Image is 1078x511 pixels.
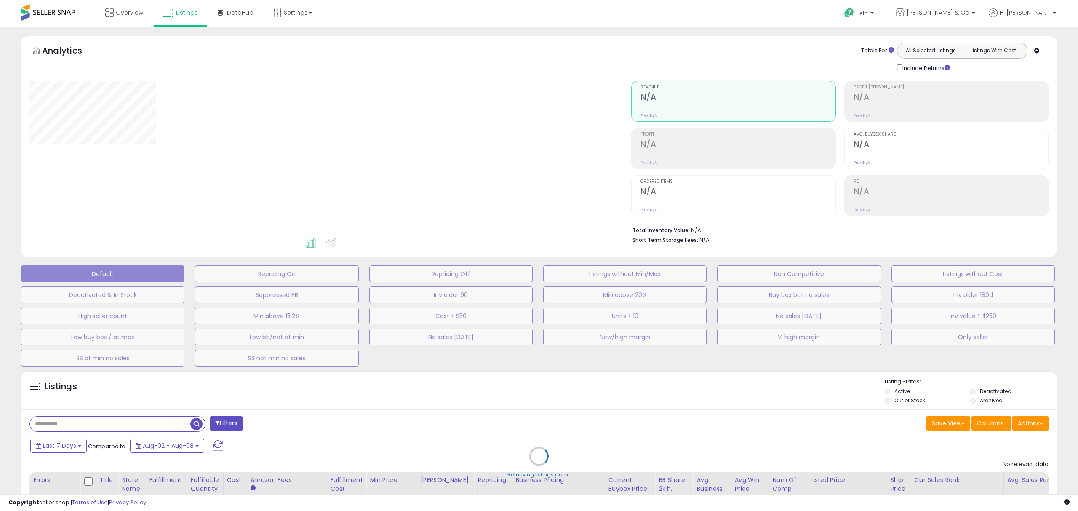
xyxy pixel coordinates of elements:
a: Help [838,1,882,27]
h2: N/A [640,139,835,151]
button: Default [21,265,184,282]
button: Inv value > $250 [891,308,1055,324]
button: No sales [DATE] [717,308,881,324]
button: SS at min no sales [21,350,184,367]
span: Avg. Buybox Share [854,132,1048,137]
button: Inv older 180d [891,286,1055,303]
i: Get Help [844,8,854,18]
button: Cost > $50 [369,308,533,324]
button: Min above 20% [543,286,707,303]
span: Profit [640,132,835,137]
button: High seller count [21,308,184,324]
h5: Analytics [42,45,99,59]
span: Hi [PERSON_NAME] [1000,8,1050,17]
h2: N/A [854,187,1048,198]
span: [PERSON_NAME] & Co [907,8,969,17]
span: DataHub [227,8,253,17]
b: Total Inventory Value: [632,227,690,234]
b: Short Term Storage Fees: [632,236,698,243]
button: Listings without Cost [891,265,1055,282]
button: Listings With Cost [962,45,1025,56]
strong: Copyright [8,498,39,506]
button: Low bb/not at min [195,329,358,345]
span: Listings [176,8,198,17]
span: N/A [699,236,710,244]
span: Revenue [640,85,835,90]
small: Prev: N/A [854,113,870,118]
button: Buy box but no sales [717,286,881,303]
h2: N/A [640,187,835,198]
div: seller snap | | [8,499,146,507]
li: N/A [632,225,1042,235]
a: Hi [PERSON_NAME] [989,8,1056,27]
small: Prev: N/A [640,207,657,212]
button: Deactivated & In Stock [21,286,184,303]
small: Prev: N/A [640,113,657,118]
div: Include Returns [891,63,960,72]
h2: N/A [854,139,1048,151]
button: SS not min no sales [195,350,358,367]
button: Suppressed BB [195,286,358,303]
span: Profit [PERSON_NAME] [854,85,1048,90]
span: Ordered Items [640,179,835,184]
button: Non Competitive [717,265,881,282]
button: Repricing On [195,265,358,282]
button: All Selected Listings [899,45,962,56]
button: V. high margin [717,329,881,345]
button: Repricing Off [369,265,533,282]
button: New/high margin [543,329,707,345]
small: Prev: N/A [854,207,870,212]
button: Units > 10 [543,308,707,324]
small: Prev: N/A [854,160,870,165]
div: Retrieving listings data.. [507,471,571,479]
div: Totals For [861,47,894,55]
button: Low buy box / at max [21,329,184,345]
button: No sales [DATE] [369,329,533,345]
h2: N/A [640,92,835,104]
button: Inv older 90 [369,286,533,303]
h2: N/A [854,92,1048,104]
button: Listings without Min/Max [543,265,707,282]
small: Prev: N/A [640,160,657,165]
span: Overview [116,8,143,17]
span: Help [857,10,868,17]
span: ROI [854,179,1048,184]
button: Only seller [891,329,1055,345]
button: Min above 15.2% [195,308,358,324]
